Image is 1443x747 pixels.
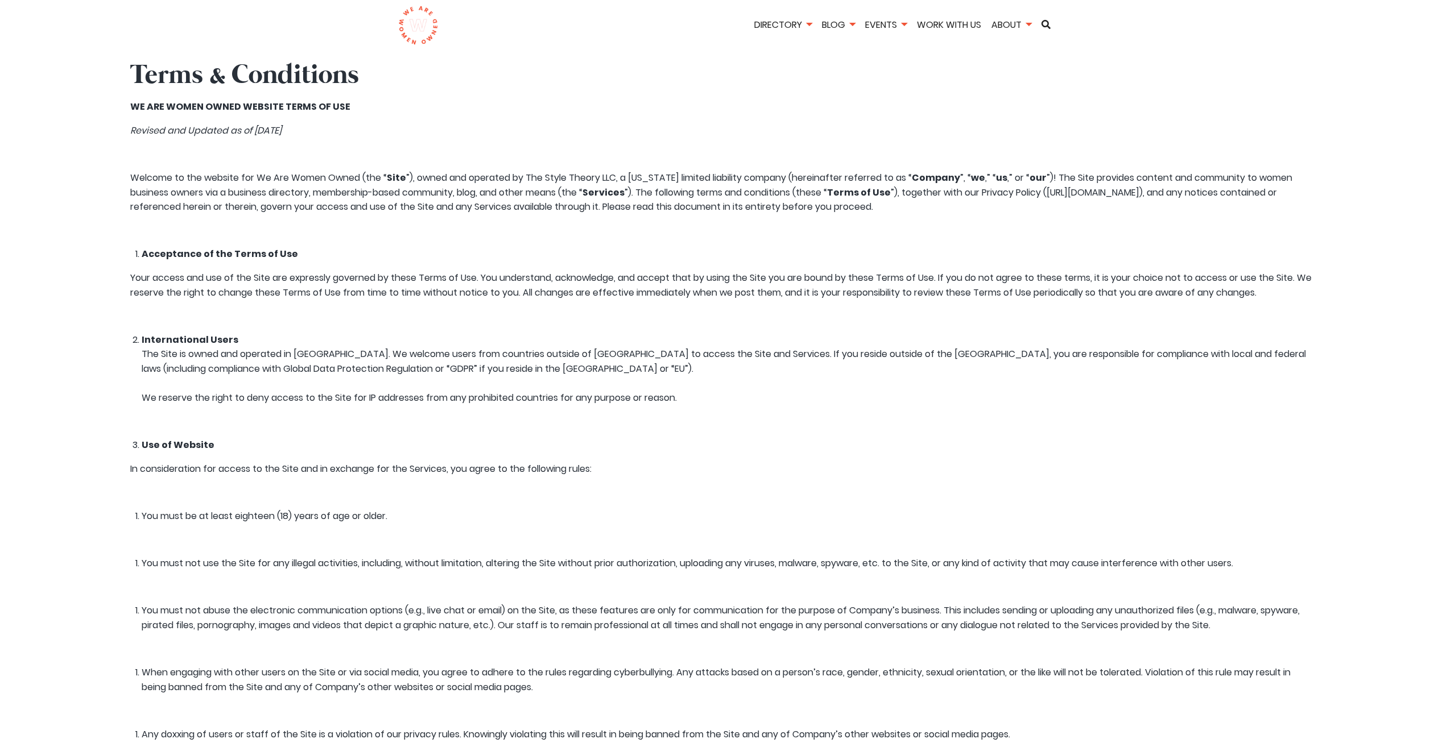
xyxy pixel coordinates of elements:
span: ”). The following terms and conditions (these “ [625,186,827,199]
span: The Site is owned and operated in [GEOGRAPHIC_DATA]. We welcome users from countries outside of [... [142,347,1306,375]
li: Directory [750,18,816,34]
span: ,” or “ [1007,171,1029,184]
b: our [1029,171,1047,184]
span: You must not abuse the electronic communication options (e.g., live chat or email) on the Site, a... [142,604,1300,632]
span: Your access and use of the Site are expressly governed by these Terms of Use. You understand, ack... [130,271,1312,299]
b: us [996,171,1007,184]
span: Any doxxing of users or staff of the Site is a violation of our privacy rules. Knowingly violatin... [142,728,1010,741]
b: WE ARE WOMEN OWNED WEBSITE TERMS OF USE [130,100,350,113]
b: Use of Website [142,438,214,451]
a: Search [1037,20,1055,29]
b: Site [387,171,406,184]
span: ”), owned and operated by The Style Theory LLC, a [US_STATE] limited liability company (hereinaft... [406,171,912,184]
b: Company [912,171,960,184]
li: Blog [818,18,859,34]
li: About [987,18,1035,34]
a: Events [861,18,911,31]
span: You must not use the Site for any illegal activities, including, without limitation, altering the... [142,557,1233,570]
a: Work With Us [913,18,985,31]
span: Welcome to the website for We Are Women Owned (the “ [130,171,387,184]
span: When engaging with other users on the Site or via social media, you agree to adhere to the rules ... [142,666,1291,694]
img: logo [398,6,439,45]
span: You must be at least eighteen (18) years of age or older. [142,509,387,522]
span: ”)! The Site provides content and community to women business owners via a business directory, me... [130,171,1292,199]
a: Blog [818,18,859,31]
span: Revised and Updated as of [DATE] [130,124,282,137]
span: In consideration for access to the Site and in exchange for the Services, you agree to the follow... [130,462,592,475]
b: Acceptance of the Terms of Use [142,247,298,260]
b: Services [582,186,625,199]
a: Directory [750,18,816,31]
strong: Terms & Conditions [130,58,359,93]
span: We reserve the right to deny access to the Site for IP addresses from any prohibited countries fo... [142,391,677,404]
a: About [987,18,1035,31]
b: we [971,171,985,184]
b: International Users [142,333,238,346]
span: ”, “ [960,171,971,184]
li: Events [861,18,911,34]
span: ,” “ [985,171,996,184]
b: Terms of Use [827,186,891,199]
